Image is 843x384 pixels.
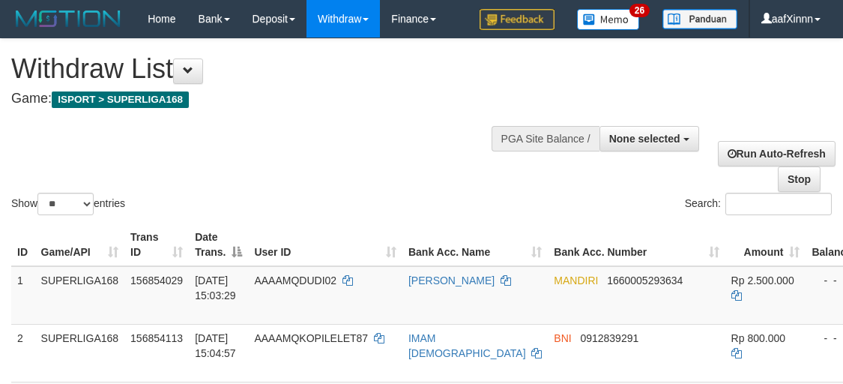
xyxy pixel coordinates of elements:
[408,274,495,286] a: [PERSON_NAME]
[37,193,94,215] select: Showentries
[725,193,832,215] input: Search:
[402,223,548,266] th: Bank Acc. Name: activate to sort column ascending
[725,223,806,266] th: Amount: activate to sort column ascending
[408,332,526,359] a: IMAM [DEMOGRAPHIC_DATA]
[52,91,189,108] span: ISPORT > SUPERLIGA168
[548,223,725,266] th: Bank Acc. Number: activate to sort column ascending
[492,126,599,151] div: PGA Site Balance /
[254,274,336,286] span: AAAAMQDUDI02
[599,126,699,151] button: None selected
[189,223,248,266] th: Date Trans.: activate to sort column descending
[35,266,125,325] td: SUPERLIGA168
[11,193,125,215] label: Show entries
[580,332,638,344] span: Copy 0912839291 to clipboard
[11,91,547,106] h4: Game:
[11,266,35,325] td: 1
[11,7,125,30] img: MOTION_logo.png
[35,324,125,382] td: SUPERLIGA168
[778,166,821,192] a: Stop
[35,223,125,266] th: Game/API: activate to sort column ascending
[554,332,571,344] span: BNI
[248,223,402,266] th: User ID: activate to sort column ascending
[718,141,836,166] a: Run Auto-Refresh
[11,324,35,382] td: 2
[609,133,680,145] span: None selected
[685,193,832,215] label: Search:
[480,9,555,30] img: Feedback.jpg
[731,332,785,344] span: Rp 800.000
[130,274,183,286] span: 156854029
[11,223,35,266] th: ID
[607,274,683,286] span: Copy 1660005293634 to clipboard
[130,332,183,344] span: 156854113
[731,274,794,286] span: Rp 2.500.000
[554,274,598,286] span: MANDIRI
[629,4,650,17] span: 26
[662,9,737,29] img: panduan.png
[195,332,236,359] span: [DATE] 15:04:57
[195,274,236,301] span: [DATE] 15:03:29
[254,332,368,344] span: AAAAMQKOPILELET87
[11,54,547,84] h1: Withdraw List
[124,223,189,266] th: Trans ID: activate to sort column ascending
[577,9,640,30] img: Button%20Memo.svg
